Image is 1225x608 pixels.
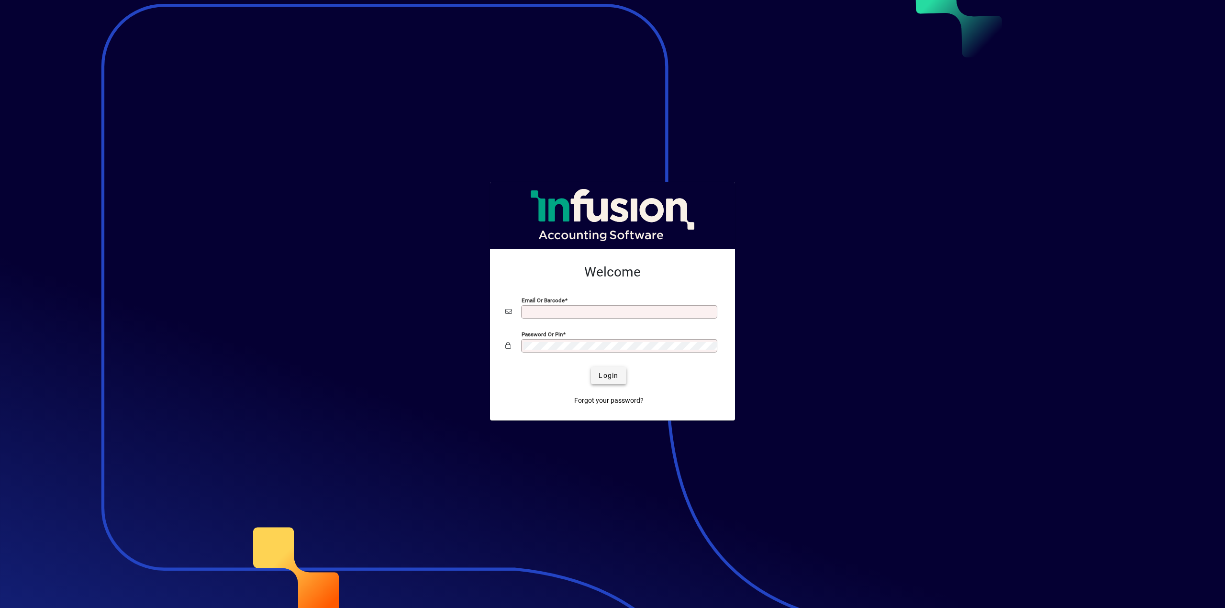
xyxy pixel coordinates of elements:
[599,371,618,381] span: Login
[522,297,565,304] mat-label: Email or Barcode
[570,392,647,409] a: Forgot your password?
[574,396,644,406] span: Forgot your password?
[591,367,626,384] button: Login
[505,264,720,280] h2: Welcome
[522,331,563,338] mat-label: Password or Pin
